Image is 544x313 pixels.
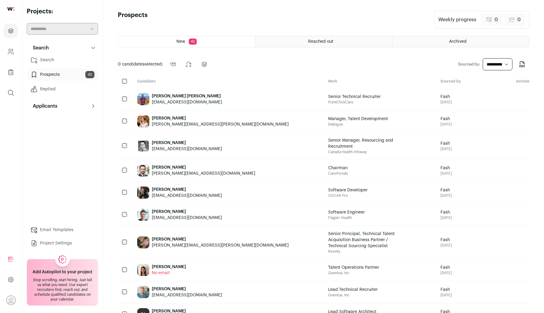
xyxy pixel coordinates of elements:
[440,187,452,193] span: Fash
[152,286,222,292] div: [PERSON_NAME]
[6,295,16,305] button: Open dropdown
[440,171,452,176] span: [DATE]
[440,209,452,215] span: Fash
[495,16,498,23] span: 0
[328,287,378,293] span: Lead Technical Recruiter
[152,236,289,242] div: [PERSON_NAME]
[440,122,452,127] span: [DATE]
[27,42,98,54] button: Search
[152,115,289,121] div: [PERSON_NAME]
[32,269,92,275] h2: Add Autopilot to your project
[152,170,255,177] div: [PERSON_NAME][EMAIL_ADDRESS][DOMAIN_NAME]
[328,137,401,150] span: Senior Manager, Resourcing and Recruitment
[440,100,452,105] span: [DATE]
[438,16,476,23] div: Weekly progress
[328,209,365,215] span: Software Engineer
[27,83,98,95] a: Replied
[29,44,49,52] p: Search
[436,79,495,85] div: Sourced by
[27,224,98,236] a: Email Templates
[152,209,222,215] div: [PERSON_NAME]
[27,100,98,112] button: Applicants
[27,69,98,81] a: Prospects45
[328,249,401,254] span: Revvity
[132,79,323,85] div: Candidate
[328,193,368,198] span: OSCAR Pro
[328,271,379,275] span: Qventus, Inc
[118,62,144,66] span: 0 candidates
[137,187,149,199] img: b31383ffc0da6e3f948154e038d0e31b6c7007c2774ab29618c570056ce20fc5.jpg
[137,286,149,298] img: 499efc3b708120aa7baf0dc9a85aa95446693217cbf7748ec48d891e538ace29
[152,121,289,127] div: [PERSON_NAME][EMAIL_ADDRESS][PERSON_NAME][DOMAIN_NAME]
[328,187,368,193] span: Software Developer
[440,165,452,171] span: Fash
[31,278,94,302] div: Stop scrolling, start hiring. Just tell us what you need. Our expert recruiters find, reach out, ...
[27,237,98,249] a: Project Settings
[4,65,18,79] a: Company Lists
[27,54,98,66] a: Search
[328,94,381,100] span: Senior Technical Recruiter
[137,209,149,221] img: 2040c651f8421dd3d8193cddac38e4aa4adf6a80a04637f0b0b483c046e1f4c2
[152,215,222,221] div: [EMAIL_ADDRESS][DOMAIN_NAME]
[440,215,452,220] span: [DATE]
[328,116,388,122] span: Manager, Talent Development
[515,57,529,72] button: Export to CSV
[328,171,348,176] span: CarePortals
[440,193,452,198] span: [DATE]
[440,116,452,122] span: Fash
[440,293,452,298] span: [DATE]
[328,293,378,298] span: Qventus, Inc
[176,39,185,44] span: New
[328,122,388,127] span: Dialogue
[118,11,148,29] h1: Prospects
[328,264,379,271] span: Talent Operations Partner
[440,94,452,100] span: Fash
[152,242,289,248] div: [PERSON_NAME][EMAIL_ADDRESS][PERSON_NAME][DOMAIN_NAME]
[137,164,149,177] img: 798c2fe0b407654b10c45242b417f69e2faf897675058595da4c7998f7247d47.jpg
[118,61,163,67] span: selected:
[152,93,222,99] div: [PERSON_NAME] [PERSON_NAME]
[449,39,467,44] span: Archived
[137,93,149,105] img: ab8b0693ee2c37358b79af6034aabc9c7d4a2de9ae748447a3ca0fd1943b4e56.jpg
[323,79,436,85] div: Work
[152,99,222,105] div: [EMAIL_ADDRESS][DOMAIN_NAME]
[328,100,381,105] span: PointClickCare
[4,24,18,38] a: Projects
[328,165,348,171] span: Chairman
[152,140,222,146] div: [PERSON_NAME]
[440,140,452,146] span: Fash
[255,36,392,47] a: Reached out
[440,243,452,248] span: [DATE]
[152,270,186,276] div: No email
[29,103,57,110] p: Applicants
[393,36,529,47] a: Archived
[308,39,333,44] span: Reached out
[440,146,452,151] span: [DATE]
[152,292,222,298] div: [EMAIL_ADDRESS][DOMAIN_NAME]
[328,150,401,154] span: Canada Health Infoway
[328,231,401,249] span: Senior Principal, Technical Talent Acquisition Business Partner / Technical Sourcing Specialist
[328,215,365,220] span: Flagler Health
[137,264,149,276] img: 58539ef767d0b4a1eb47cb952f9352c30815ffcf47d3358f3807fcf535b108ea.jpg
[137,236,149,248] img: 94f286b93e0791f4e22e552e0c25ce98215381cb63c5afa0b055368b7e005e70.jpg
[152,146,222,152] div: [EMAIL_ADDRESS][DOMAIN_NAME]
[152,193,222,199] div: [EMAIL_ADDRESS][DOMAIN_NAME]
[440,237,452,243] span: Fash
[440,287,452,293] span: Fash
[4,44,18,59] a: Company and ATS Settings
[152,187,222,193] div: [PERSON_NAME]
[85,71,94,78] span: 45
[495,79,529,85] div: Actions
[458,62,480,67] label: Sourced by:
[440,271,452,275] span: [DATE]
[152,164,255,170] div: [PERSON_NAME]
[189,39,197,45] span: 45
[7,7,14,11] img: wellfound-shorthand-0d5821cbd27db2630d0214b213865d53afaa358527fdda9d0ea32b1df1b89c2c.svg
[517,16,521,23] span: 0
[27,259,98,306] a: Add Autopilot to your project Stop scrolling, start hiring. Just tell us what you need. Our exper...
[152,264,186,270] div: [PERSON_NAME]
[137,140,149,152] img: 556bcf03696ec46a5d6b031a0882f7fb74557f5fba714db98555eee13ce6eb50.jpg
[137,115,149,127] img: 10db6538913ee5e1a8f4ead9b2f8d0f68ecbba2240166a6803b9fa9947d1be58.jpg
[440,264,452,271] span: Fash
[27,7,98,16] h2: Projects:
